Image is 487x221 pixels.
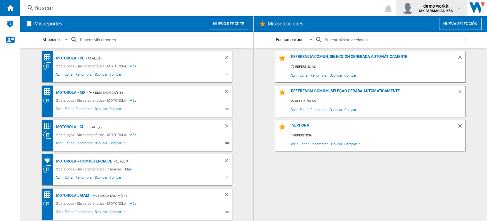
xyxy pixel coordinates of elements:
div: Borrar [224,123,232,131]
span: Duplicar [329,105,343,114]
b: MX FARMACIAS YZA [419,9,453,13]
span: Renombrar [309,105,328,114]
span: Editar [299,71,309,79]
span: Más [129,131,137,139]
h2: Mis selecciones [266,18,305,30]
span: Duplicar [329,71,343,79]
span: Renombrar [75,140,94,148]
div: Matriz de precios [43,122,55,130]
span: Renombrar [309,71,328,79]
span: Abrir [55,175,64,182]
span: Duplicar [94,72,108,79]
span: Más [129,200,137,207]
div: Buscar [34,3,361,12]
span: Compartir [108,72,126,79]
div: Visión Categoría [43,97,55,104]
span: Editar [64,72,75,79]
span: Abrir [55,106,64,114]
div: Mi pedido [42,37,60,42]
img: profile.jpg [401,2,414,14]
span: Abrir [55,140,64,148]
span: Compartir [343,140,361,148]
span: demo workit [419,3,453,9]
div: Por nombre asc. [276,37,305,42]
span: Renombrar [75,72,94,79]
div: Matriz de precios [43,53,55,61]
div: 2 catálogos - Sin característica - MOTOROLA [55,62,130,70]
div: Borrar [224,192,232,200]
div: Matriz de precios [43,191,55,199]
div: 79 referencias [289,63,465,71]
h2: Mis reportes [33,18,63,30]
span: Duplicar [94,209,108,217]
div: Borrar [457,123,465,132]
span: Editar [64,209,75,217]
div: 2 catálogos - Sin característica - MOTOROLA [55,97,130,104]
div: - CL ALL (7) [84,123,211,131]
span: Renombrar [75,175,94,182]
div: MOTOROLA - MX [55,89,86,97]
div: Referencia común, selección generada automáticamente [289,54,457,63]
span: Más [129,62,137,70]
span: Compartir [108,140,126,148]
div: 1 referencia [289,132,465,140]
span: Duplicar [94,175,108,182]
div: - Motorola Latam (34) [89,192,211,200]
input: Buscar Mis reportes [78,36,232,44]
span: Abrir [289,105,299,114]
button: Nueva selección [439,18,482,30]
div: 2 catálogos - Sin característica - 7 marcas [55,165,125,173]
input: Buscar Mis selecciones [323,36,465,44]
span: Compartir [343,71,361,79]
button: Nuevo reporte [209,18,248,30]
div: MOTOROLA - CL [55,123,85,131]
div: 27 referencias [289,97,465,105]
div: - CL ALL (7) [112,157,211,165]
span: Abrir [289,140,299,148]
span: Más [125,165,133,173]
span: Renombrar [75,106,94,114]
div: Cobertura de marcas [43,156,55,164]
span: Duplicar [94,140,108,148]
span: Duplicar [329,140,343,148]
div: - PE ALL (9) [84,54,211,62]
span: Más [129,97,137,104]
span: Editar [64,106,75,114]
span: Compartir [108,175,126,182]
span: Editar [299,140,309,148]
span: Abrir [55,72,64,79]
div: Borrar [224,89,232,97]
div: Visión Categoría [43,131,55,139]
span: Compartir [343,105,361,114]
div: Borrar [457,54,465,63]
div: Borrar [224,54,232,62]
span: Abrir [55,209,64,217]
div: 2 catálogos - Sin característica - MOTOROLA [55,131,130,139]
div: Borrar [457,89,465,97]
span: Editar [64,175,75,182]
div: Visión Categoría [43,200,55,207]
span: Compartir [108,209,126,217]
div: Visión Categoría [43,165,55,173]
div: Motorola + competencia CL [55,157,113,165]
img: alerts-logo.svg [6,20,14,27]
div: Borrar [224,157,232,165]
span: Editar [299,105,309,114]
span: Editar [64,140,75,148]
div: 2 catálogos - Sin característica - MOTOROLA [55,200,130,207]
div: Visión Categoría [43,62,55,70]
div: - "MX ELECTRONICA" (15) [86,89,211,97]
div: MOTOROLA Latam [55,192,90,200]
div: MOTOROLA - PE [55,54,85,62]
div: Referência comum, seleção gerada automaticamente [289,89,457,97]
div: ´sephora [289,123,457,132]
span: Compartir [108,106,126,114]
span: Duplicar [94,106,108,114]
span: Renombrar [75,209,94,217]
div: Matriz de precios [43,88,55,96]
span: Renombrar [309,140,328,148]
span: Abrir [289,71,299,79]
